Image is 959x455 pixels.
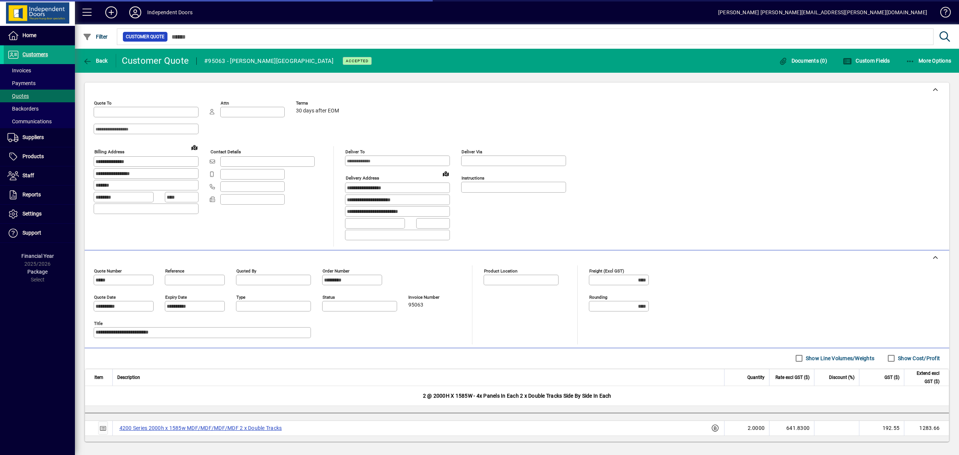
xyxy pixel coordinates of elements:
mat-label: Order number [323,268,350,273]
button: Filter [81,30,110,43]
mat-label: Quote date [94,294,116,299]
button: Profile [123,6,147,19]
span: Back [83,58,108,64]
mat-label: Title [94,320,103,326]
a: Reports [4,186,75,204]
td: 1283.66 [904,421,949,436]
td: 192.55 [859,421,904,436]
span: Invoice number [408,295,453,300]
span: Invoices [7,67,31,73]
span: Quantity [747,373,765,382]
span: Financial Year [21,253,54,259]
mat-label: Attn [221,100,229,106]
span: ACCEPTED [346,58,369,63]
app-page-header-button: Back [75,54,116,67]
span: Reports [22,192,41,198]
span: Suppliers [22,134,44,140]
button: Documents (0) [777,54,829,67]
div: Customer Quote [122,55,189,67]
span: Support [22,230,41,236]
button: Custom Fields [841,54,892,67]
div: 2 @ 2000H X 1585W - 4x Panels In Each 2 x Double Tracks Side By Side In Each [85,386,949,406]
mat-label: Quoted by [236,268,256,273]
label: Show Cost/Profit [896,355,940,362]
span: More Options [906,58,952,64]
span: Staff [22,172,34,178]
mat-label: Instructions [462,175,484,181]
mat-label: Quote number [94,268,122,273]
span: Custom Fields [843,58,890,64]
a: Quotes [4,90,75,102]
a: Knowledge Base [935,1,950,26]
mat-label: Expiry date [165,294,187,299]
a: Support [4,224,75,242]
a: View on map [188,141,200,153]
span: 30 days after EOM [296,108,339,114]
span: Item [94,373,103,382]
span: Discount (%) [829,373,854,382]
button: Back [81,54,110,67]
span: Terms [296,101,341,106]
label: 4200 Series 2000h x 1585w MDF/MDF/MDF/MDF 2 x Double Tracks [117,424,284,433]
span: Customer Quote [126,33,164,40]
a: Products [4,147,75,166]
div: 641.8300 [774,424,810,432]
span: Backorders [7,106,39,112]
button: More Options [904,54,953,67]
span: Communications [7,118,52,124]
a: Settings [4,205,75,223]
a: View on map [440,168,452,180]
a: Invoices [4,64,75,77]
span: 2.0000 [748,424,765,432]
mat-label: Deliver To [345,149,365,154]
mat-label: Status [323,294,335,299]
label: Show Line Volumes/Weights [804,355,874,362]
span: GST ($) [884,373,899,382]
div: #95063 - [PERSON_NAME][GEOGRAPHIC_DATA] [204,55,333,67]
a: Home [4,26,75,45]
span: Rate excl GST ($) [775,373,810,382]
span: Documents (0) [778,58,827,64]
span: Products [22,153,44,159]
mat-label: Type [236,294,245,299]
span: Filter [83,34,108,40]
a: Backorders [4,102,75,115]
span: Settings [22,211,42,217]
span: Home [22,32,36,38]
mat-label: Product location [484,268,517,273]
div: [PERSON_NAME] [PERSON_NAME][EMAIL_ADDRESS][PERSON_NAME][DOMAIN_NAME] [718,6,927,18]
mat-label: Reference [165,268,184,273]
mat-label: Rounding [589,294,607,299]
span: Description [117,373,140,382]
mat-label: Freight (excl GST) [589,268,624,273]
span: Customers [22,51,48,57]
span: Extend excl GST ($) [909,369,940,386]
span: Quotes [7,93,29,99]
span: Package [27,269,48,275]
span: Payments [7,80,36,86]
span: 95063 [408,302,423,308]
a: Communications [4,115,75,128]
a: Payments [4,77,75,90]
div: Independent Doors [147,6,193,18]
button: Add [99,6,123,19]
a: Suppliers [4,128,75,147]
mat-label: Quote To [94,100,112,106]
mat-label: Deliver via [462,149,482,154]
a: Staff [4,166,75,185]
